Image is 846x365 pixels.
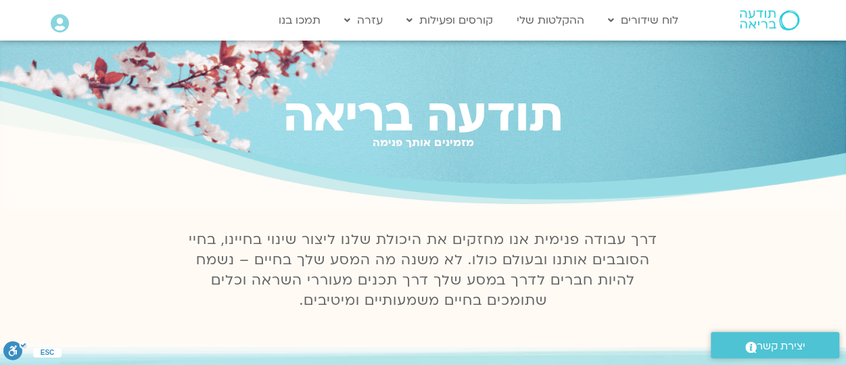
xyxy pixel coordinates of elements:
a: תמכו בנו [272,7,327,33]
a: לוח שידורים [601,7,685,33]
img: תודעה בריאה [740,10,799,30]
span: יצירת קשר [757,337,805,356]
a: קורסים ופעילות [400,7,500,33]
a: ההקלטות שלי [510,7,591,33]
a: עזרה [337,7,390,33]
a: יצירת קשר [711,332,839,358]
p: דרך עבודה פנימית אנו מחזקים את היכולת שלנו ליצור שינוי בחיינו, בחיי הסובבים אותנו ובעולם כולו. לא... [181,230,665,311]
